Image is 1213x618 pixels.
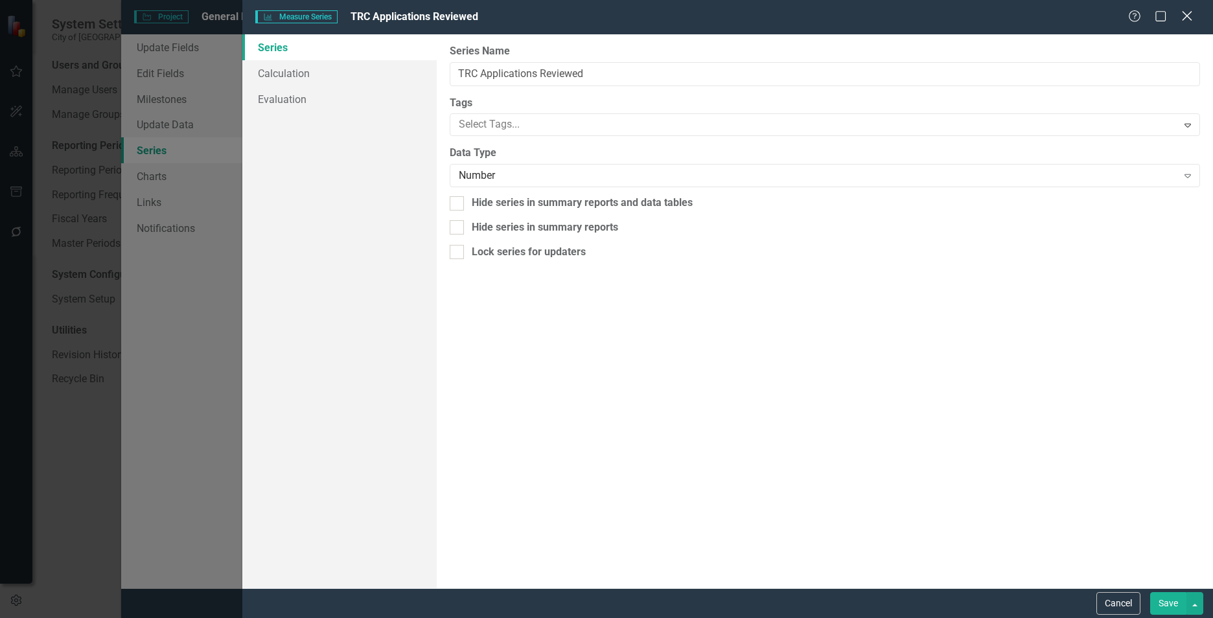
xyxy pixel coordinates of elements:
[450,96,1200,111] label: Tags
[242,86,437,112] a: Evaluation
[472,245,586,260] div: Lock series for updaters
[255,10,337,23] span: Measure Series
[450,62,1200,86] input: Series Name
[472,196,693,211] div: Hide series in summary reports and data tables
[1150,592,1186,615] button: Save
[1096,592,1140,615] button: Cancel
[450,146,1200,161] label: Data Type
[459,168,1177,183] div: Number
[242,34,437,60] a: Series
[242,60,437,86] a: Calculation
[472,220,618,235] div: Hide series in summary reports
[450,44,1200,59] label: Series Name
[351,10,478,23] span: TRC Applications Reviewed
